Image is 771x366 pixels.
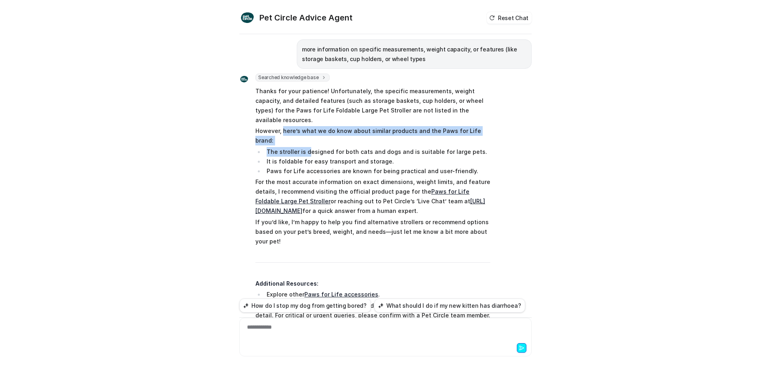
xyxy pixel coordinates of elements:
[255,126,490,145] p: However, here’s what we do know about similar products and the Paws for Life brand:
[255,86,490,125] p: Thanks for your patience! Unfortunately, the specific measurements, weight capacity, and detailed...
[264,147,490,157] li: The stroller is designed for both cats and dogs and is suitable for large pets.
[255,74,330,82] span: Searched knowledge base
[264,157,490,166] li: It is foldable for easy transport and storage.
[487,12,532,24] button: Reset Chat
[259,12,353,23] h2: Pet Circle Advice Agent
[239,299,371,313] button: How do I stop my dog from getting bored?
[304,291,378,298] a: Paws for Life accessories
[264,290,490,299] li: Explore other .
[239,10,255,26] img: Widget
[255,280,318,287] strong: Additional Resources:
[264,166,490,176] li: Paws for Life accessories are known for being practical and user-friendly.
[374,299,526,313] button: What should I do if my new kitten has diarrhoea?
[255,177,490,216] p: For the most accurate information on exact dimensions, weight limits, and feature details, I reco...
[239,74,249,84] img: Widget
[302,45,526,64] p: more information on specific measurements, weight capacity, or features (like storage baskets, cu...
[255,217,490,246] p: If you’d like, I’m happy to help you find alternative strollers or recommend options based on you...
